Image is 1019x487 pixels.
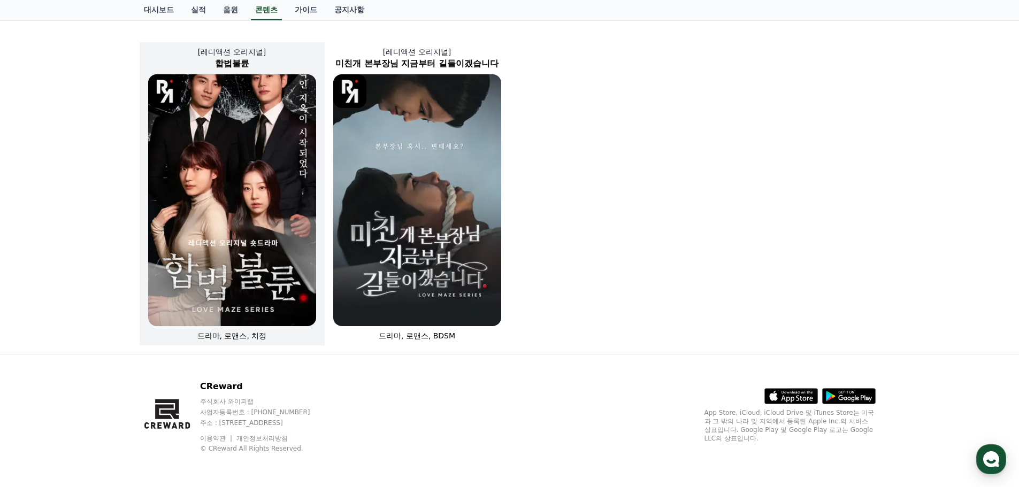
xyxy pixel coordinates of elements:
img: [object Object] Logo [148,74,182,108]
p: [레디액션 오리지널] [140,47,325,57]
p: 주소 : [STREET_ADDRESS] [200,419,331,427]
p: 사업자등록번호 : [PHONE_NUMBER] [200,408,331,416]
a: 홈 [3,339,71,366]
img: 미친개 본부장님 지금부터 길들이겠습니다 [333,74,501,326]
p: CReward [200,380,331,393]
span: 드라마, 로맨스, 치정 [197,331,267,340]
a: 이용약관 [200,435,234,442]
a: [레디액션 오리지널] 합법불륜 합법불륜 [object Object] Logo 드라마, 로맨스, 치정 [140,38,325,350]
img: 합법불륜 [148,74,316,326]
a: 설정 [138,339,205,366]
p: © CReward All Rights Reserved. [200,444,331,453]
span: 설정 [165,355,178,364]
a: 대화 [71,339,138,366]
p: [레디액션 오리지널] [325,47,510,57]
p: 주식회사 와이피랩 [200,397,331,406]
p: App Store, iCloud, iCloud Drive 및 iTunes Store는 미국과 그 밖의 나라 및 지역에서 등록된 Apple Inc.의 서비스 상표입니다. Goo... [704,408,876,443]
span: 대화 [98,355,111,364]
h2: 미친개 본부장님 지금부터 길들이겠습니다 [325,57,510,70]
span: 드라마, 로맨스, BDSM [379,331,455,340]
span: 홈 [34,355,40,364]
a: 개인정보처리방침 [236,435,288,442]
h2: 합법불륜 [140,57,325,70]
img: [object Object] Logo [333,74,367,108]
a: [레디액션 오리지널] 미친개 본부장님 지금부터 길들이겠습니다 미친개 본부장님 지금부터 길들이겠습니다 [object Object] Logo 드라마, 로맨스, BDSM [325,38,510,350]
